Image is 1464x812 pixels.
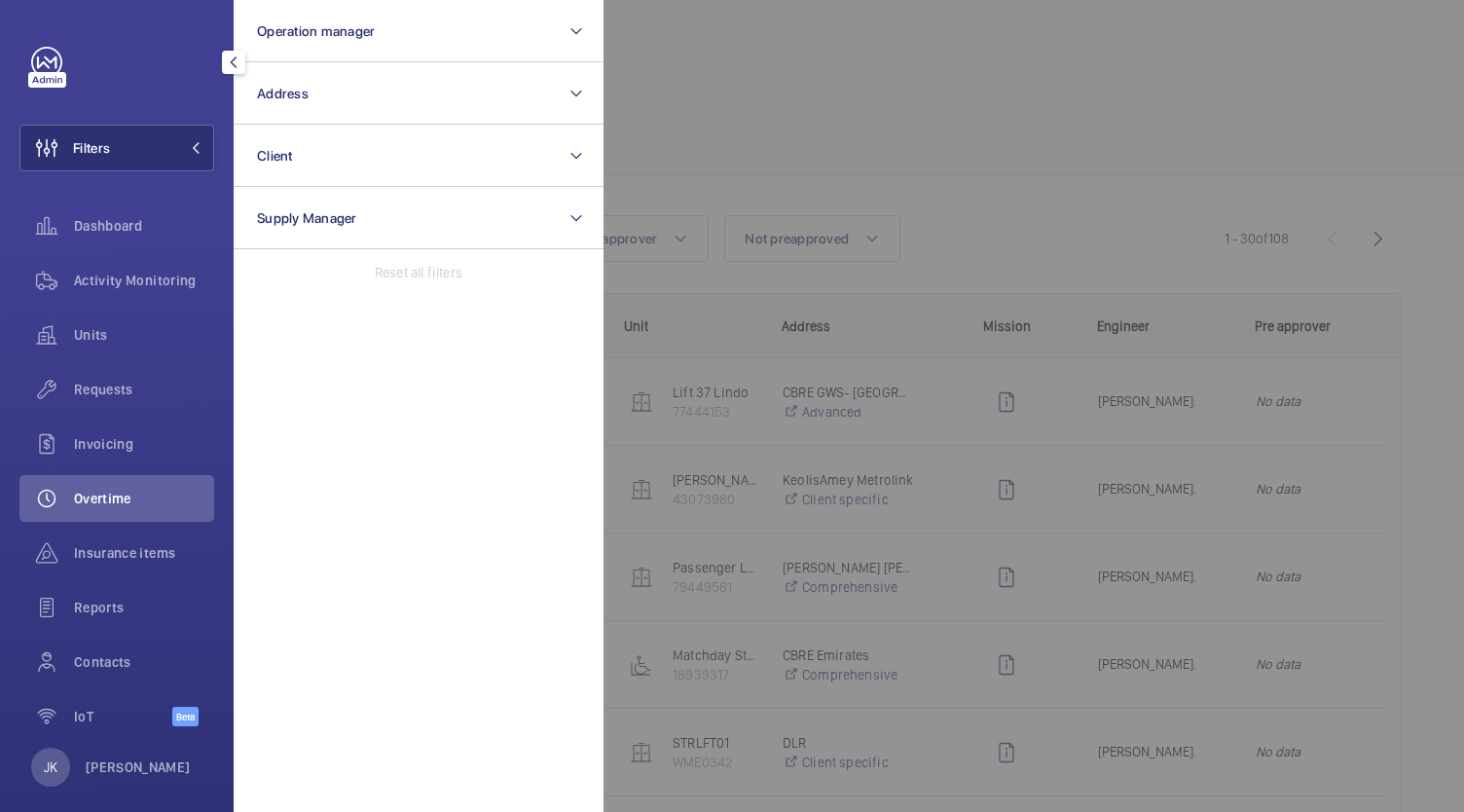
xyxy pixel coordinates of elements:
span: Activity Monitoring [74,271,214,290]
span: Contacts [74,652,214,672]
p: [PERSON_NAME] [86,757,191,777]
span: Requests [74,380,214,399]
span: Reports [74,598,214,617]
span: Filters [73,138,110,158]
span: Dashboard [74,216,214,236]
span: Beta [172,707,199,726]
span: IoT [74,707,172,726]
button: Filters [19,125,214,171]
p: JK [44,757,57,777]
span: Units [74,325,214,345]
span: Invoicing [74,434,214,454]
span: Overtime [74,489,214,508]
span: Insurance items [74,543,214,563]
